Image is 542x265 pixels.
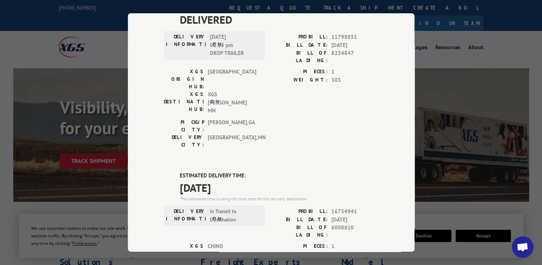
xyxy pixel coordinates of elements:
span: [PERSON_NAME] , GA [208,118,256,133]
label: PICKUP CITY: [164,118,204,133]
label: XGS ORIGIN HUB: [164,68,204,90]
span: 16754941 [331,208,379,216]
span: [GEOGRAPHIC_DATA] [208,68,256,90]
label: DELIVERY CITY: [164,133,204,148]
label: WEIGHT: [271,250,328,259]
span: [DATE] 02:15 pm DROP TRAILER [210,33,258,57]
label: PROBILL: [271,208,328,216]
span: DELIVERED [180,11,379,28]
label: DELIVERY INFORMATION: [166,208,206,224]
label: DELIVERY INFORMATION: [166,33,206,57]
span: 11798851 [331,33,379,41]
label: PIECES: [271,242,328,251]
span: 303 [331,76,379,84]
span: XGS [PERSON_NAME] MN [208,90,256,115]
div: The estimated time is using the time zone for the delivery destination. [180,196,379,202]
span: [DATE] [331,215,379,224]
label: PIECES: [271,68,328,76]
span: 235 [331,250,379,259]
span: In Transit to Destination [210,208,258,224]
span: CHINO [208,242,256,265]
span: [DATE] [331,41,379,49]
label: XGS ORIGIN HUB: [164,242,204,265]
label: XGS DESTINATION HUB: [164,90,204,115]
label: WEIGHT: [271,76,328,84]
span: [GEOGRAPHIC_DATA] , MN [208,133,256,148]
a: Open chat [512,236,533,258]
label: ESTIMATED DELIVERY TIME: [180,171,379,180]
label: BILL OF LADING: [271,224,328,239]
span: 8234847 [331,49,379,64]
label: BILL OF LADING: [271,49,328,64]
label: BILL DATE: [271,41,328,49]
span: [DATE] [180,180,379,196]
label: PROBILL: [271,33,328,41]
label: BILL DATE: [271,215,328,224]
span: 6008810 [331,224,379,239]
span: 1 [331,242,379,251]
span: 1 [331,68,379,76]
